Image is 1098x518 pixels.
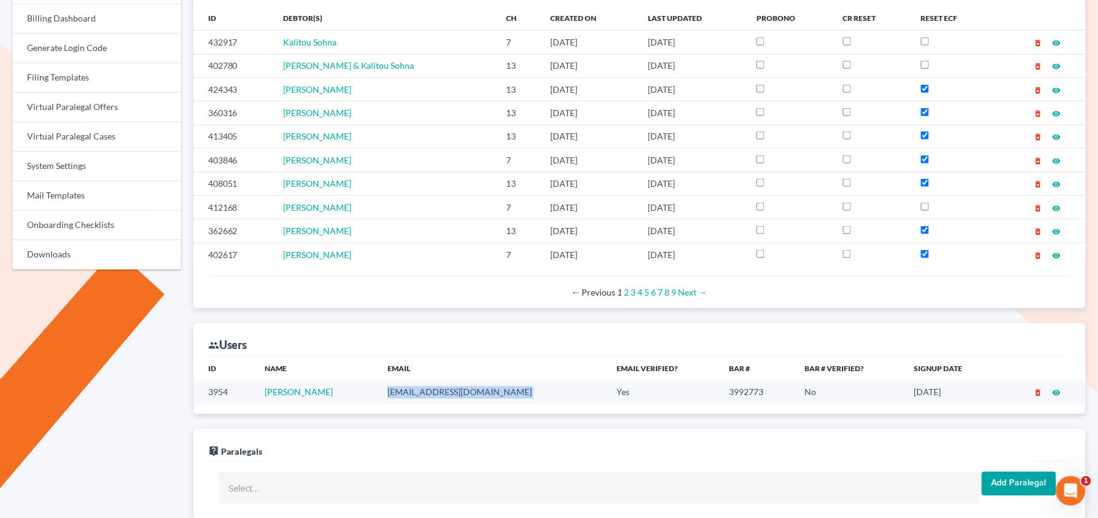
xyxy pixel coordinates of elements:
div: Pagination [218,286,1061,299]
i: delete_forever [1034,86,1043,95]
th: Email [378,356,607,381]
td: 13 [496,172,540,195]
td: [DATE] [541,149,638,172]
a: delete_forever [1034,60,1043,71]
i: visibility [1053,86,1061,95]
input: Add Paralegal [982,472,1056,496]
i: visibility [1053,157,1061,165]
a: visibility [1053,387,1061,398]
td: 408051 [193,172,273,195]
a: Next page [679,287,707,297]
th: Email Verified? [607,356,719,381]
a: visibility [1053,131,1061,141]
td: 360316 [193,101,273,125]
td: [DATE] [638,54,747,77]
i: delete_forever [1034,251,1043,260]
td: [EMAIL_ADDRESS][DOMAIN_NAME] [378,381,607,404]
i: visibility [1053,133,1061,141]
span: [PERSON_NAME] [283,131,351,141]
th: ID [193,356,255,381]
a: Page 7 [658,287,663,297]
td: Yes [607,381,719,404]
a: delete_forever [1034,226,1043,236]
span: [PERSON_NAME] [283,202,351,213]
a: delete_forever [1034,108,1043,118]
td: [DATE] [541,101,638,125]
i: delete_forever [1034,109,1043,118]
a: Page 9 [672,287,677,297]
a: delete_forever [1034,131,1043,141]
span: [PERSON_NAME] [283,84,351,95]
td: [DATE] [541,125,638,148]
td: 13 [496,125,540,148]
i: delete_forever [1034,180,1043,189]
td: [DATE] [638,195,747,219]
i: delete_forever [1034,204,1043,213]
div: Users [208,338,247,353]
th: Last Updated [638,6,747,30]
a: [PERSON_NAME] [265,387,333,398]
td: 403846 [193,149,273,172]
a: [PERSON_NAME] [283,155,351,165]
td: 13 [496,219,540,243]
a: visibility [1053,178,1061,189]
th: Signup Date [905,356,1000,381]
i: group [208,340,219,351]
a: Page 4 [638,287,643,297]
a: [PERSON_NAME] [283,108,351,118]
span: [PERSON_NAME] [283,226,351,236]
a: delete_forever [1034,155,1043,165]
a: Page 2 [625,287,629,297]
i: visibility [1053,109,1061,118]
a: Page 6 [652,287,656,297]
th: Ch [496,6,540,30]
a: delete_forever [1034,178,1043,189]
td: [DATE] [541,54,638,77]
a: visibility [1053,60,1061,71]
td: 7 [496,195,540,219]
a: [PERSON_NAME] [283,249,351,260]
td: No [795,381,905,404]
td: [DATE] [638,101,747,125]
td: [DATE] [638,149,747,172]
td: 13 [496,54,540,77]
a: Onboarding Checklists [12,211,181,240]
span: Paralegals [221,447,263,457]
th: ProBono [747,6,833,30]
td: [DATE] [541,31,638,54]
a: Filing Templates [12,63,181,93]
i: delete_forever [1034,157,1043,165]
a: Page 3 [631,287,636,297]
td: [DATE] [638,219,747,243]
iframe: Intercom live chat [1056,476,1086,506]
a: Virtual Paralegal Offers [12,93,181,122]
span: [PERSON_NAME] [283,178,351,189]
em: Page 1 [618,287,623,297]
span: Previous page [572,287,616,297]
i: delete_forever [1034,62,1043,71]
td: [DATE] [541,172,638,195]
a: delete_forever [1034,249,1043,260]
td: 362662 [193,219,273,243]
span: 1 [1081,476,1091,486]
a: Billing Dashboard [12,4,181,34]
i: delete_forever [1034,133,1043,141]
td: [DATE] [541,243,638,266]
td: [DATE] [541,77,638,101]
a: Virtual Paralegal Cases [12,122,181,152]
th: CR Reset [833,6,911,30]
th: Bar # [719,356,795,381]
i: visibility [1053,389,1061,398]
td: [DATE] [638,125,747,148]
td: [DATE] [638,31,747,54]
a: Generate Login Code [12,34,181,63]
span: [PERSON_NAME] & Kalitou Sohna [283,60,415,71]
a: visibility [1053,108,1061,118]
td: 402617 [193,243,273,266]
a: visibility [1053,84,1061,95]
a: Kalitou Sohna [283,37,337,47]
th: Name [255,356,378,381]
i: visibility [1053,62,1061,71]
